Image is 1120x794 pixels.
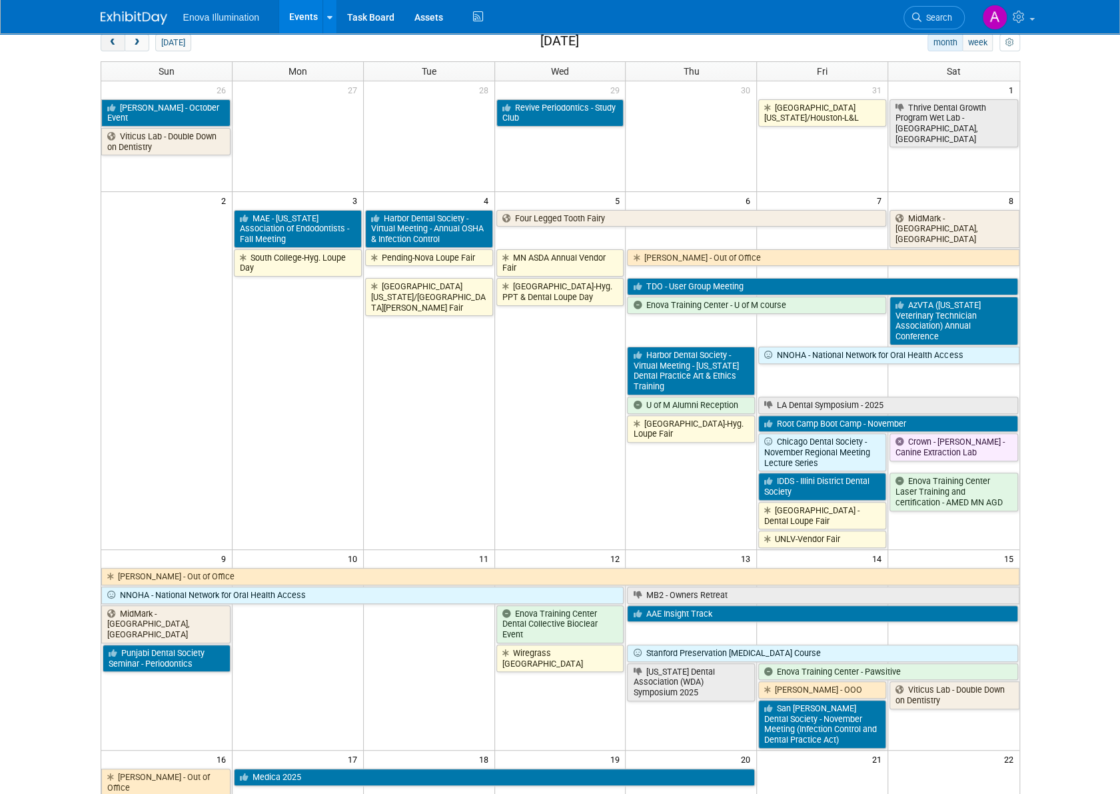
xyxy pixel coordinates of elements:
a: Search [903,6,965,29]
span: 22 [1003,751,1019,767]
a: MAE - [US_STATE] Association of Endodontists - Fall Meeting [234,210,362,248]
button: [DATE] [155,34,191,51]
button: month [927,34,963,51]
button: myCustomButton [999,34,1019,51]
span: Sun [159,66,175,77]
span: 8 [1007,192,1019,209]
a: NNOHA - National Network for Oral Health Access [101,587,624,604]
a: Revive Periodontics - Study Club [496,99,624,127]
a: Harbor Dental Society - Virtual Meeting - [US_STATE] Dental Practice Art & Ethics Training [627,347,755,395]
a: Stanford Preservation [MEDICAL_DATA] Course [627,645,1017,662]
img: Abby Nelson [982,5,1007,30]
a: Viticus Lab - Double Down on Dentistry [101,128,231,155]
a: [GEOGRAPHIC_DATA][US_STATE]/Houston-L&L [758,99,886,127]
a: Enova Training Center - U of M course [627,297,886,314]
span: 31 [871,81,887,98]
a: Medica 2025 [234,769,755,786]
a: TDO - User Group Meeting [627,278,1017,295]
span: 14 [871,550,887,567]
a: [US_STATE] Dental Association (WDA) Symposium 2025 [627,663,755,701]
span: 16 [215,751,232,767]
a: [GEOGRAPHIC_DATA][US_STATE]/[GEOGRAPHIC_DATA][PERSON_NAME] Fair [365,278,493,316]
a: MB2 - Owners Retreat [627,587,1019,604]
span: 18 [478,751,494,767]
span: 12 [608,550,625,567]
span: 2 [220,192,232,209]
a: Enova Training Center Laser Training and certification - AMED MN AGD [889,473,1017,511]
a: Four Legged Tooth Fairy [496,210,887,227]
span: 19 [608,751,625,767]
a: Viticus Lab - Double Down on Dentistry [889,681,1019,709]
span: 30 [740,81,756,98]
a: San [PERSON_NAME] Dental Society - November Meeting (Infection Control and Dental Practice Act) [758,700,886,749]
a: AzVTA ([US_STATE] Veterinary Technician Association) Annual Conference [889,297,1017,345]
a: Punjabi Dental Society Seminar - Periodontics [103,645,231,672]
button: next [125,34,149,51]
span: 28 [478,81,494,98]
span: 26 [215,81,232,98]
a: [PERSON_NAME] - OOO [758,681,886,699]
span: 29 [608,81,625,98]
span: 6 [744,192,756,209]
span: 15 [1003,550,1019,567]
span: 11 [478,550,494,567]
a: [GEOGRAPHIC_DATA]-Hyg. Loupe Fair [627,415,755,443]
span: 27 [346,81,363,98]
a: MidMark - [GEOGRAPHIC_DATA], [GEOGRAPHIC_DATA] [101,605,231,643]
span: Thu [683,66,699,77]
a: Chicago Dental Society - November Regional Meeting Lecture Series [758,433,886,471]
a: Wiregrass [GEOGRAPHIC_DATA] [496,645,624,672]
span: Sat [947,66,961,77]
span: Fri [817,66,828,77]
a: [PERSON_NAME] - October Event [101,99,231,127]
span: 13 [740,550,756,567]
a: Enova Training Center - Pawsitive [758,663,1017,681]
a: MN ASDA Annual Vendor Fair [496,249,624,277]
a: IDDS - Illini District Dental Society [758,473,886,500]
a: [PERSON_NAME] - Out of Office [101,568,1019,585]
span: Search [921,13,952,23]
a: MidMark - [GEOGRAPHIC_DATA], [GEOGRAPHIC_DATA] [889,210,1019,248]
a: Thrive Dental Growth Program Wet Lab - [GEOGRAPHIC_DATA], [GEOGRAPHIC_DATA] [889,99,1017,148]
span: 21 [871,751,887,767]
a: Crown - [PERSON_NAME] - Canine Extraction Lab [889,433,1017,461]
a: [GEOGRAPHIC_DATA]-Hyg. PPT & Dental Loupe Day [496,278,624,305]
span: Wed [551,66,569,77]
a: [PERSON_NAME] - Out of Office [627,249,1019,267]
span: 4 [482,192,494,209]
a: [GEOGRAPHIC_DATA] - Dental Loupe Fair [758,502,886,529]
span: 1 [1007,81,1019,98]
a: Enova Training Center Dental Collective Bioclear Event [496,605,624,643]
span: 7 [875,192,887,209]
span: 20 [740,751,756,767]
a: U of M Alumni Reception [627,397,755,414]
img: ExhibitDay [101,11,167,25]
a: UNLV-Vendor Fair [758,531,886,548]
button: prev [101,34,125,51]
span: Mon [288,66,307,77]
h2: [DATE] [540,34,578,49]
a: South College-Hyg. Loupe Day [234,249,362,277]
span: 5 [613,192,625,209]
span: Tue [422,66,436,77]
i: Personalize Calendar [1005,39,1014,47]
a: AAE Insight Track [627,605,1017,623]
span: 17 [346,751,363,767]
span: 10 [346,550,363,567]
button: week [962,34,993,51]
span: 9 [220,550,232,567]
a: Harbor Dental Society - Virtual Meeting - Annual OSHA & Infection Control [365,210,493,248]
a: Pending-Nova Loupe Fair [365,249,493,267]
a: Root Camp Boot Camp - November [758,415,1017,433]
span: Enova Illumination [183,12,259,23]
a: NNOHA - National Network for Oral Health Access [758,347,1019,364]
span: 3 [351,192,363,209]
a: LA Dental Symposium - 2025 [758,397,1017,414]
